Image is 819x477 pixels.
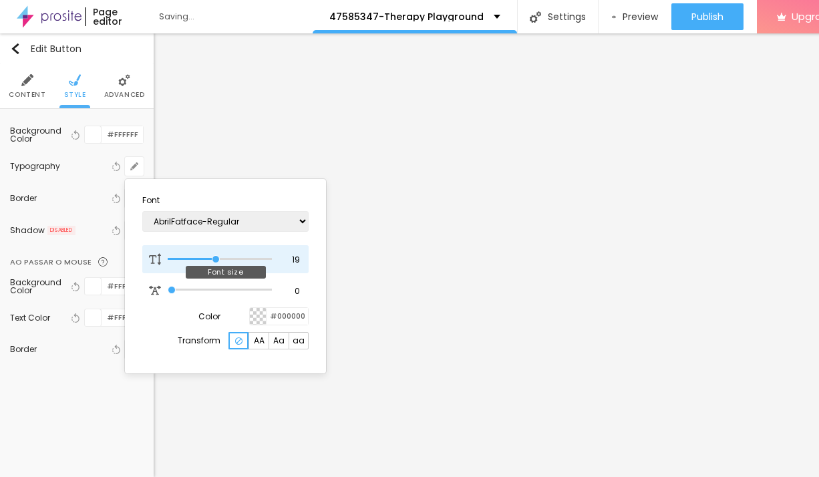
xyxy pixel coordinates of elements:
[293,337,305,345] span: aa
[254,337,265,345] span: AA
[273,337,285,345] span: Aa
[235,337,242,345] img: Icone
[142,196,309,204] p: Font
[198,313,220,321] p: Color
[178,337,220,345] p: Transform
[149,285,161,297] img: Icon Letter Spacing
[149,253,161,265] img: Icon Font Size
